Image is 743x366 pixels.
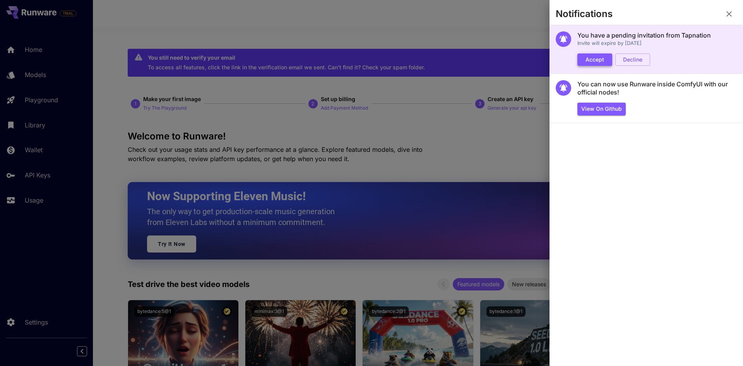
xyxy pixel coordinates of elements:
[577,103,626,115] button: View on Github
[615,53,650,66] button: Decline
[577,80,737,97] h5: You can now use Runware inside ComfyUI with our official nodes!
[577,53,612,66] button: Accept
[577,40,711,47] p: Invite will expire by [DATE]
[556,9,613,19] h3: Notifications
[577,31,711,40] h5: You have a pending invitation from Tapnation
